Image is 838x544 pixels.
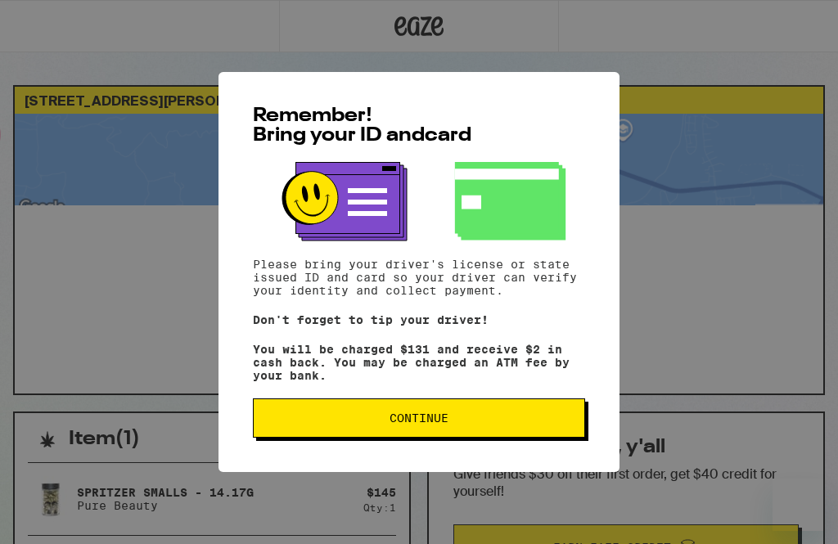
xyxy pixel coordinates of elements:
[253,106,471,146] span: Remember! Bring your ID and card
[253,313,585,326] p: Don't forget to tip your driver!
[390,412,448,424] span: Continue
[773,479,825,531] iframe: Button to launch messaging window
[253,343,585,382] p: You will be charged $131 and receive $2 in cash back. You may be charged an ATM fee by your bank.
[253,398,585,438] button: Continue
[253,258,585,297] p: Please bring your driver's license or state issued ID and card so your driver can verify your ide...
